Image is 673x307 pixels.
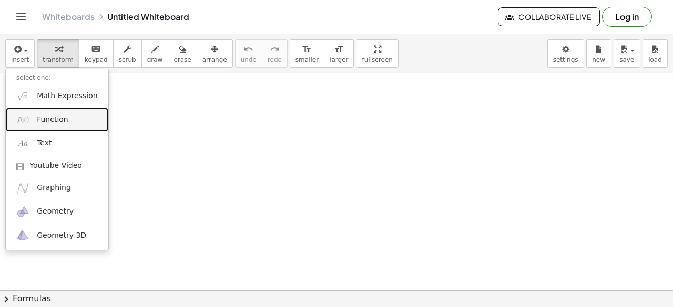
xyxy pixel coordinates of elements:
button: load [643,39,668,68]
span: undo [241,56,257,63]
a: Text [6,132,108,155]
i: undo [243,43,253,56]
button: transform [37,39,79,68]
span: Geometry [37,206,74,217]
i: format_size [334,43,344,56]
i: keyboard [91,43,101,56]
span: Text [37,138,52,149]
button: undoundo [235,39,262,68]
a: Geometry [6,200,108,224]
span: Geometry 3D [37,230,86,241]
span: smaller [295,56,319,63]
button: arrange [197,39,233,68]
img: ggb-graphing.svg [16,182,29,195]
span: redo [268,56,282,63]
span: Function [37,114,68,125]
span: save [619,56,634,63]
img: ggb-geometry.svg [16,205,29,218]
img: sqrt_x.png [16,89,29,102]
a: Math Expression [6,84,108,108]
span: Graphing [37,183,71,193]
span: keypad [85,56,108,63]
span: Math Expression [37,91,97,101]
a: Function [6,108,108,131]
button: Log in [602,7,652,27]
li: select one: [6,72,108,84]
span: Collaborate Live [507,12,591,22]
a: Youtube Video [6,155,108,176]
button: Toggle navigation [13,8,29,25]
button: format_sizelarger [324,39,354,68]
button: format_sizesmaller [290,39,324,68]
span: arrange [202,56,227,63]
button: redoredo [262,39,288,68]
span: insert [11,56,29,63]
button: erase [168,39,197,68]
i: redo [270,43,280,56]
img: f_x.png [16,113,29,126]
img: ggb-3d.svg [16,229,29,242]
span: new [592,56,605,63]
span: draw [147,56,163,63]
span: load [648,56,662,63]
button: new [586,39,611,68]
a: Whiteboards [42,12,95,22]
span: larger [330,56,348,63]
i: format_size [302,43,312,56]
img: Aa.png [16,137,29,150]
span: settings [553,56,578,63]
span: Youtube Video [29,161,82,171]
button: save [614,39,640,68]
button: keyboardkeypad [79,39,114,68]
button: insert [5,39,35,68]
span: erase [174,56,191,63]
a: Geometry 3D [6,224,108,247]
button: settings [547,39,584,68]
button: draw [141,39,169,68]
a: Graphing [6,176,108,200]
span: transform [43,56,74,63]
button: fullscreen [356,39,398,68]
button: scrub [113,39,142,68]
span: scrub [119,56,136,63]
span: fullscreen [362,56,392,63]
button: Collaborate Live [498,7,600,26]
